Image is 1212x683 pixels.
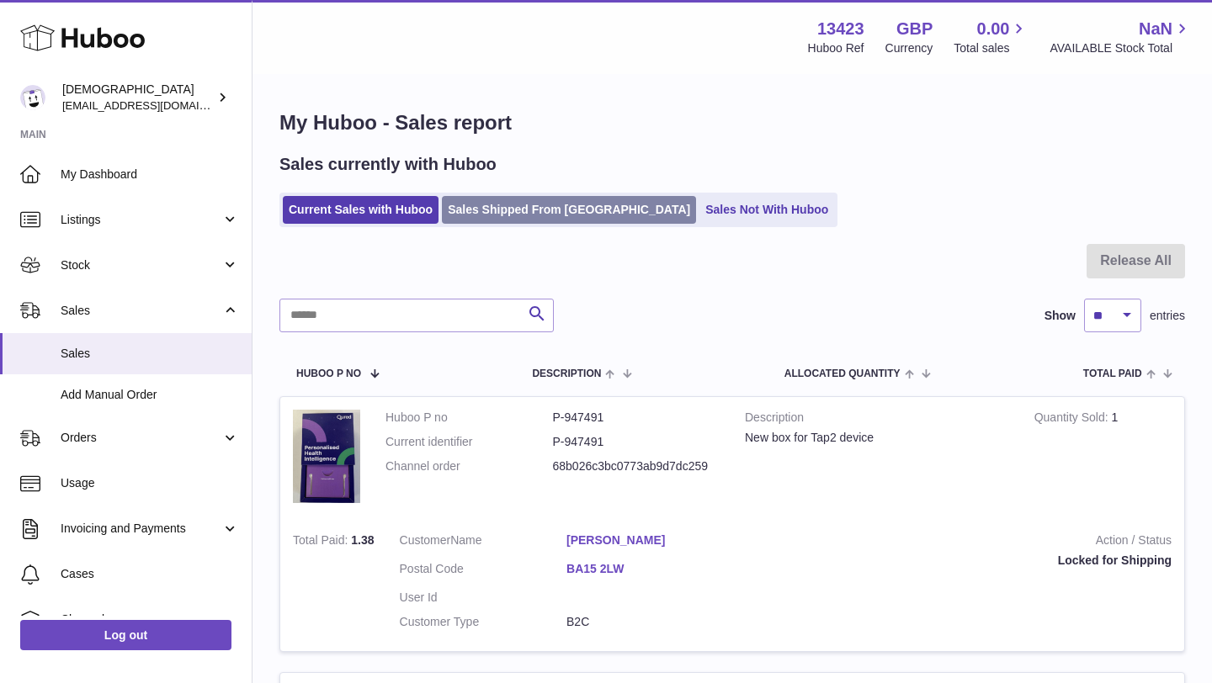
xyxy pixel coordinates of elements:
[808,40,864,56] div: Huboo Ref
[385,410,553,426] dt: Huboo P no
[400,533,451,547] span: Customer
[566,532,734,548] a: [PERSON_NAME]
[745,410,1009,430] strong: Description
[896,18,933,40] strong: GBP
[553,458,720,474] dd: 68b026c3bc0773ab9d7dc259
[954,40,1029,56] span: Total sales
[296,368,361,379] span: Huboo P no
[566,614,734,630] dd: B2C
[293,533,351,551] strong: Total Paid
[351,533,374,547] span: 1.38
[62,98,247,112] span: [EMAIL_ADDRESS][DOMAIN_NAME]
[61,387,239,403] span: Add Manual Order
[400,532,567,553] dt: Name
[532,368,601,379] span: Description
[759,553,1172,569] div: Locked for Shipping
[61,346,239,362] span: Sales
[20,620,231,650] a: Log out
[61,521,221,537] span: Invoicing and Payments
[1050,18,1192,56] a: NaN AVAILABLE Stock Total
[61,303,221,319] span: Sales
[759,532,1172,553] strong: Action / Status
[817,18,864,40] strong: 13423
[400,590,567,606] dt: User Id
[61,167,239,183] span: My Dashboard
[385,434,553,450] dt: Current identifier
[61,612,239,627] span: Channels
[283,196,439,224] a: Current Sales with Huboo
[61,475,239,491] span: Usage
[385,458,553,474] dt: Channel order
[745,430,1009,446] div: New box for Tap2 device
[553,410,720,426] dd: P-947491
[293,410,360,503] img: 1707605344.png
[400,614,567,630] dt: Customer Type
[784,368,901,379] span: ALLOCATED Quantity
[61,430,221,446] span: Orders
[1083,368,1142,379] span: Total paid
[954,18,1029,56] a: 0.00 Total sales
[566,561,734,577] a: BA15 2LW
[553,434,720,450] dd: P-947491
[279,109,1185,136] h1: My Huboo - Sales report
[1045,308,1076,324] label: Show
[400,561,567,581] dt: Postal Code
[1034,410,1112,428] strong: Quantity Sold
[977,18,1010,40] span: 0.00
[279,153,497,176] h2: Sales currently with Huboo
[1150,308,1185,324] span: entries
[1022,397,1184,520] td: 1
[442,196,696,224] a: Sales Shipped From [GEOGRAPHIC_DATA]
[61,257,221,273] span: Stock
[1050,40,1192,56] span: AVAILABLE Stock Total
[885,40,933,56] div: Currency
[62,82,214,114] div: [DEMOGRAPHIC_DATA]
[61,212,221,228] span: Listings
[20,85,45,110] img: olgazyuz@outlook.com
[61,566,239,582] span: Cases
[699,196,834,224] a: Sales Not With Huboo
[1139,18,1172,40] span: NaN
